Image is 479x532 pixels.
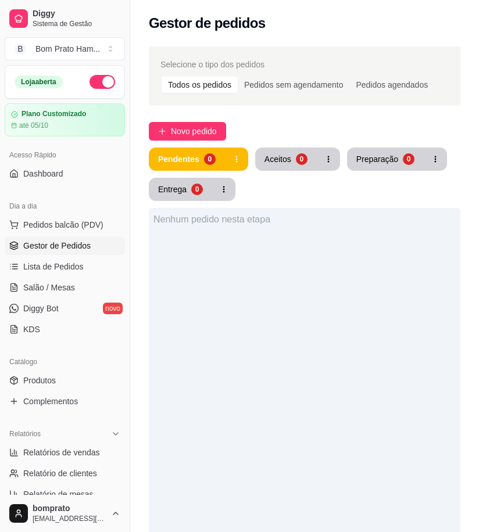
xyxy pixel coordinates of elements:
span: Novo pedido [171,125,217,138]
button: Novo pedido [149,122,226,141]
span: Selecione o tipo dos pedidos [160,58,264,71]
a: Lista de Pedidos [5,257,125,276]
a: Relatório de clientes [5,464,125,483]
span: Diggy [33,9,120,19]
span: [EMAIL_ADDRESS][DOMAIN_NAME] [33,514,106,523]
div: Preparação [356,153,398,165]
div: Nenhum pedido nesta etapa [153,213,456,227]
div: Entrega [158,184,187,195]
span: Diggy Bot [23,303,59,314]
article: Plano Customizado [22,110,86,118]
span: Lista de Pedidos [23,261,84,272]
a: Diggy Botnovo [5,299,125,318]
span: Produtos [23,375,56,386]
button: Preparação0 [347,148,424,171]
span: Gestor de Pedidos [23,240,91,251]
a: Complementos [5,392,125,411]
span: KDS [23,323,40,335]
span: Complementos [23,396,78,407]
span: plus [158,127,166,135]
h2: Gestor de pedidos [149,14,266,33]
div: Todos os pedidos [162,77,238,93]
a: Salão / Mesas [5,278,125,297]
div: Loja aberta [15,76,63,88]
a: Plano Customizadoaté 05/10 [5,103,125,136]
button: Pedidos balcão (PDV) [5,215,125,234]
div: Pendentes [158,153,199,165]
button: Alterar Status [90,75,115,89]
button: Entrega0 [149,178,212,201]
div: Pedidos agendados [349,77,434,93]
span: Relatório de clientes [23,468,97,479]
div: Catálogo [5,353,125,371]
span: Relatórios de vendas [23,447,100,458]
a: Produtos [5,371,125,390]
button: Select a team [5,37,125,60]
div: 0 [403,153,414,165]
a: Dashboard [5,164,125,183]
div: 0 [204,153,216,165]
span: bomprato [33,504,106,514]
button: bomprato[EMAIL_ADDRESS][DOMAIN_NAME] [5,499,125,527]
a: Relatórios de vendas [5,443,125,462]
button: Aceitos0 [255,148,317,171]
button: Pendentes0 [149,148,225,171]
span: B [15,43,26,55]
article: até 05/10 [19,121,48,130]
div: 0 [296,153,308,165]
div: Acesso Rápido [5,146,125,164]
div: Aceitos [264,153,291,165]
span: Relatórios [9,429,41,438]
a: Relatório de mesas [5,485,125,504]
a: Gestor de Pedidos [5,236,125,255]
a: DiggySistema de Gestão [5,5,125,33]
div: Pedidos sem agendamento [238,77,349,93]
span: Salão / Mesas [23,282,75,293]
span: Pedidos balcão (PDV) [23,219,103,231]
span: Dashboard [23,168,63,179]
span: Sistema de Gestão [33,19,120,28]
div: Dia a dia [5,197,125,215]
span: Relatório de mesas [23,488,94,500]
div: 0 [191,184,203,195]
a: KDS [5,320,125,339]
div: Bom Prato Ham ... [35,43,100,55]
